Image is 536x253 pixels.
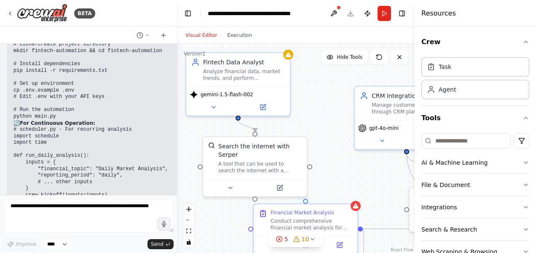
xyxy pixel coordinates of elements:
div: Analyze financial data, market trends, and perform comprehensive research on {financial_topic} to... [203,68,285,82]
div: Conduct comprehensive financial market analysis for {financial_topic}. Research current market tr... [271,218,352,231]
button: Visual Editor [180,30,222,40]
button: Send [147,239,174,249]
span: 10 [302,235,309,243]
button: fit view [183,226,194,237]
span: 5 [284,235,288,243]
button: Open in side panel [407,136,455,146]
code: # Clone/create project directory mkdir fintech-automation && cd fintech-automation # Install depe... [13,41,162,119]
button: Execution [222,30,257,40]
g: Edge from 3ba4027a-7bb2-450c-ad76-8ba6ef385af8 to 446ef173-ddf7-4ded-a236-c55cdb128f4a [234,121,259,132]
button: Improve [3,239,40,250]
img: Logo [17,4,67,23]
button: toggle interactivity [183,237,194,248]
div: Fintech Data Analyst [203,58,285,66]
div: Financial Market Analysis [271,209,334,216]
span: Send [151,241,163,248]
div: Fintech Data AnalystAnalyze financial data, market trends, and perform comprehensive research on ... [185,52,291,116]
span: Hide Tools [337,54,362,61]
button: Open in side panel [239,102,287,112]
button: Open in side panel [256,183,303,193]
div: CRM Integration Specialist [372,92,453,100]
button: Open in side panel [325,240,354,250]
button: Hide right sidebar [396,8,408,19]
button: File & Document [421,174,529,196]
div: React Flow controls [183,204,194,248]
button: Start a new chat [157,30,170,40]
code: # scheduler.py - For recurring analysis import schedule import time def run_daily_analysis(): inp... [13,126,201,237]
h4: Resources [421,8,456,18]
div: Crew [421,54,529,106]
button: Switch to previous chat [133,30,153,40]
h2: 🔄 [13,120,414,127]
nav: breadcrumb [208,9,303,18]
div: BETA [74,8,95,18]
span: Improve [16,241,36,248]
button: Hide left sidebar [182,8,194,19]
strong: For Continuous Operation: [20,120,95,126]
button: AI & Machine Learning [421,152,529,174]
button: Click to speak your automation idea [158,218,170,230]
button: Integrations [421,196,529,218]
button: Crew [421,30,529,54]
button: 510 [269,232,323,247]
div: Manage customer relationships through CRM platforms by creating, updating, and analyzing customer... [372,102,453,115]
div: A tool that can be used to search the internet with a search_query. Supports different search typ... [218,161,302,174]
span: gemini-1.5-flash-002 [201,91,253,98]
button: Tools [421,106,529,130]
div: Version 1 [184,50,206,57]
img: SerperDevTool [208,142,215,149]
div: CRM Integration SpecialistManage customer relationships through CRM platforms by creating, updati... [354,86,459,150]
button: Search & Research [421,219,529,240]
div: Agent [439,85,456,94]
a: React Flow attribution [391,248,413,252]
button: zoom out [183,215,194,226]
div: Search the internet with Serper [218,142,302,159]
span: gpt-4o-mini [369,125,399,132]
div: SerperDevToolSearch the internet with SerperA tool that can be used to search the internet with a... [202,136,308,197]
div: Task [439,63,451,71]
button: Hide Tools [322,50,367,64]
button: zoom in [183,204,194,215]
